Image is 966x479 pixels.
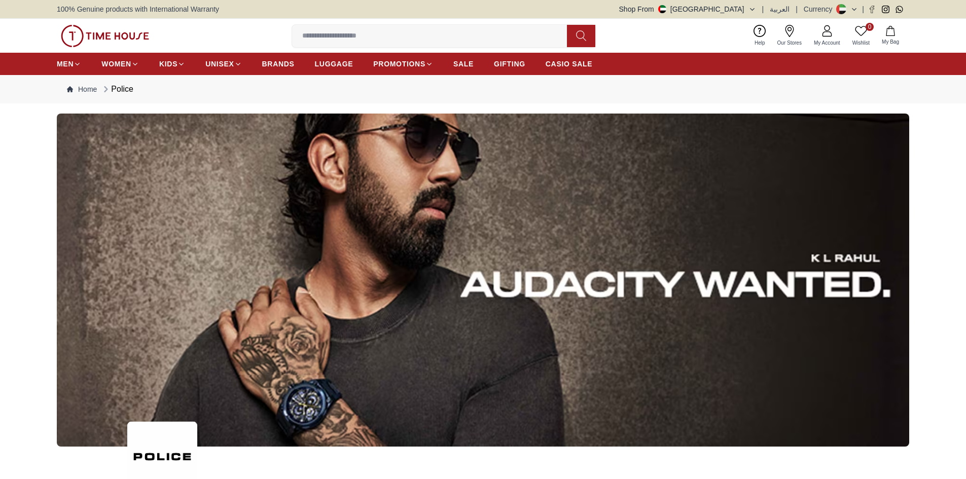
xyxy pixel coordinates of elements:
a: Whatsapp [896,6,903,13]
a: KIDS [159,55,185,73]
span: LUGGAGE [315,59,353,69]
img: ... [61,25,149,47]
a: 0Wishlist [846,23,876,49]
img: ... [57,114,909,447]
a: Facebook [868,6,876,13]
a: Help [748,23,771,49]
a: PROMOTIONS [373,55,433,73]
span: SALE [453,59,474,69]
span: Our Stores [773,39,806,47]
div: Currency [804,4,837,14]
span: UNISEX [205,59,234,69]
img: United Arab Emirates [658,5,666,13]
div: Police [101,83,133,95]
a: UNISEX [205,55,241,73]
button: Shop From[GEOGRAPHIC_DATA] [619,4,756,14]
span: | [762,4,764,14]
a: Home [67,84,97,94]
a: Our Stores [771,23,808,49]
button: العربية [770,4,790,14]
button: My Bag [876,24,905,48]
a: CASIO SALE [546,55,593,73]
a: WOMEN [101,55,139,73]
span: WOMEN [101,59,131,69]
a: SALE [453,55,474,73]
span: MEN [57,59,74,69]
span: BRANDS [262,59,295,69]
a: BRANDS [262,55,295,73]
span: PROMOTIONS [373,59,425,69]
nav: Breadcrumb [57,75,909,103]
a: Instagram [882,6,889,13]
span: My Account [810,39,844,47]
span: CASIO SALE [546,59,593,69]
span: | [796,4,798,14]
span: | [862,4,864,14]
span: Help [750,39,769,47]
a: LUGGAGE [315,55,353,73]
span: KIDS [159,59,177,69]
span: Wishlist [848,39,874,47]
span: 100% Genuine products with International Warranty [57,4,219,14]
span: 0 [866,23,874,31]
a: GIFTING [494,55,525,73]
span: GIFTING [494,59,525,69]
a: MEN [57,55,81,73]
span: My Bag [878,38,903,46]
